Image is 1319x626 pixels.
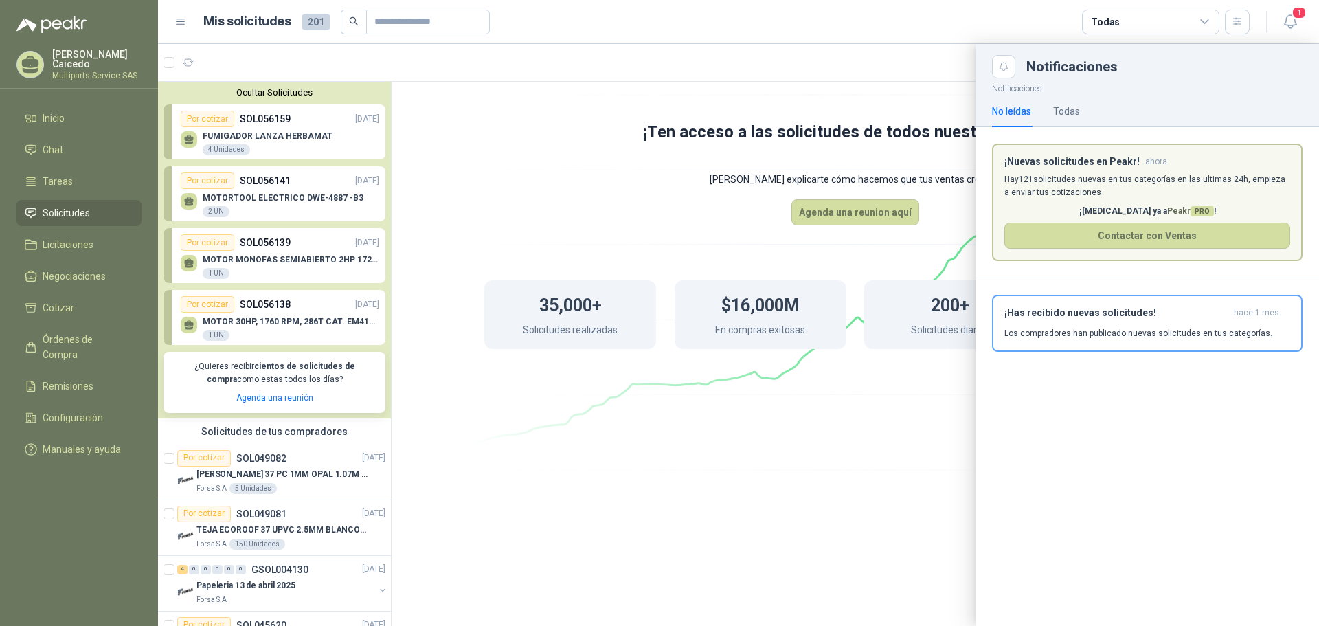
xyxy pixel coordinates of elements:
span: Tareas [43,174,73,189]
span: 201 [302,14,330,30]
a: Solicitudes [16,200,142,226]
button: Contactar con Ventas [1004,223,1290,249]
div: No leídas [992,104,1031,119]
button: 1 [1278,10,1303,34]
span: Cotizar [43,300,74,315]
a: Configuración [16,405,142,431]
span: Inicio [43,111,65,126]
a: Órdenes de Compra [16,326,142,368]
p: Multiparts Service SAS [52,71,142,80]
img: Logo peakr [16,16,87,33]
a: Tareas [16,168,142,194]
a: Chat [16,137,142,163]
p: [PERSON_NAME] Caicedo [52,49,142,69]
p: ¡[MEDICAL_DATA] ya a ! [1004,205,1290,218]
p: Los compradores han publicado nuevas solicitudes en tus categorías. [1004,327,1272,339]
a: Licitaciones [16,232,142,258]
h3: ¡Has recibido nuevas solicitudes! [1004,307,1228,319]
p: Hay 121 solicitudes nuevas en tus categorías en las ultimas 24h, empieza a enviar tus cotizaciones [1004,173,1290,199]
span: search [349,16,359,26]
a: Cotizar [16,295,142,321]
a: Manuales y ayuda [16,436,142,462]
span: hace 1 mes [1234,307,1279,319]
span: Remisiones [43,379,93,394]
span: Órdenes de Compra [43,332,128,362]
span: Chat [43,142,63,157]
span: Configuración [43,410,103,425]
div: Todas [1053,104,1080,119]
span: Licitaciones [43,237,93,252]
a: Negociaciones [16,263,142,289]
button: ¡Has recibido nuevas solicitudes!hace 1 mes Los compradores han publicado nuevas solicitudes en t... [992,295,1303,352]
a: Inicio [16,105,142,131]
span: ahora [1145,156,1167,168]
p: Notificaciones [976,78,1319,96]
span: 1 [1292,6,1307,19]
div: Notificaciones [1026,60,1303,74]
h3: ¡Nuevas solicitudes en Peakr! [1004,156,1140,168]
a: Remisiones [16,373,142,399]
button: Close [992,55,1015,78]
h1: Mis solicitudes [203,12,291,32]
div: Todas [1091,14,1120,30]
span: Solicitudes [43,205,90,221]
span: Negociaciones [43,269,106,284]
span: Manuales y ayuda [43,442,121,457]
span: Peakr [1167,206,1214,216]
span: PRO [1191,206,1214,216]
